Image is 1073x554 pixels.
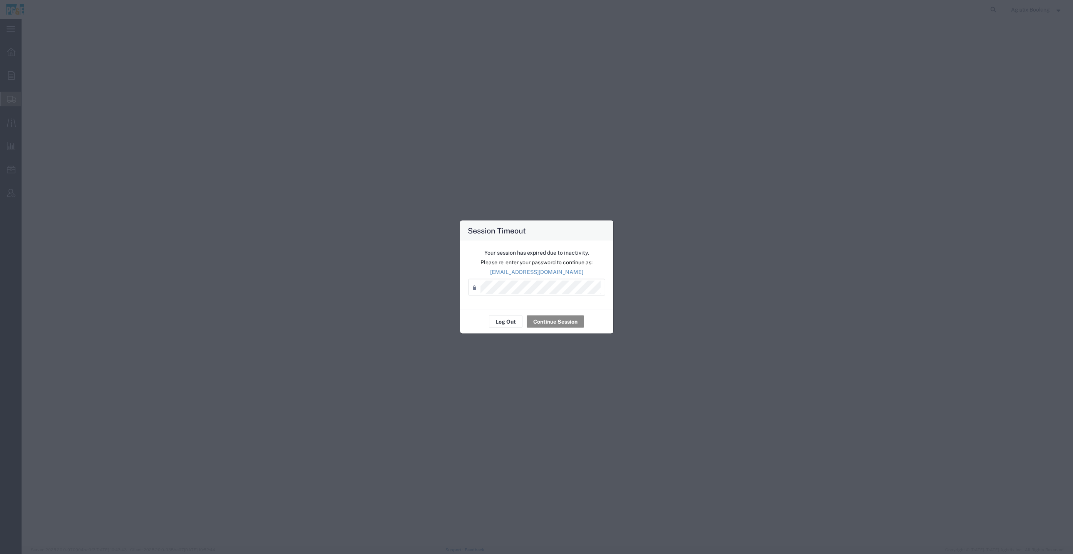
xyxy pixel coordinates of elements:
[468,249,605,257] p: Your session has expired due to inactivity.
[489,316,522,328] button: Log Out
[468,225,526,236] h4: Session Timeout
[527,316,584,328] button: Continue Session
[468,259,605,267] p: Please re-enter your password to continue as:
[468,268,605,276] p: [EMAIL_ADDRESS][DOMAIN_NAME]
